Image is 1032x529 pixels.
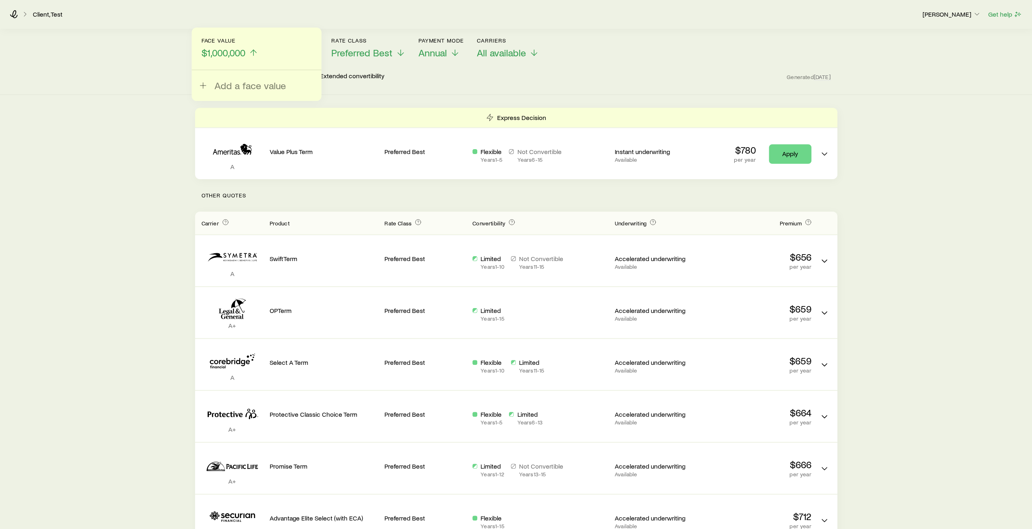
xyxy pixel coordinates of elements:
[481,315,504,322] p: Years 1 - 15
[615,514,696,522] p: Accelerated underwriting
[418,37,464,44] p: Payment Mode
[703,419,811,426] p: per year
[202,321,263,330] p: A+
[202,220,219,227] span: Carrier
[384,306,466,315] p: Preferred Best
[270,255,378,263] p: SwiftTerm
[32,11,63,18] a: Client, Test
[202,270,263,278] p: A
[703,471,811,478] p: per year
[481,358,504,366] p: Flexible
[384,410,466,418] p: Preferred Best
[615,410,696,418] p: Accelerated underwriting
[481,156,502,163] p: Years 1 - 5
[481,471,504,478] p: Years 1 - 12
[331,37,406,44] p: Rate Class
[615,471,696,478] p: Available
[519,358,545,366] p: Limited
[519,471,563,478] p: Years 13 - 15
[472,220,505,227] span: Convertibility
[703,511,811,522] p: $712
[481,148,502,156] p: Flexible
[814,73,831,81] span: [DATE]
[202,163,263,171] p: A
[270,220,290,227] span: Product
[703,407,811,418] p: $664
[703,367,811,374] p: per year
[734,144,755,156] p: $780
[481,367,504,374] p: Years 1 - 10
[481,462,504,470] p: Limited
[481,263,504,270] p: Years 1 - 10
[615,255,696,263] p: Accelerated underwriting
[703,315,811,322] p: per year
[202,425,263,433] p: A+
[517,156,561,163] p: Years 6 - 15
[615,419,696,426] p: Available
[481,306,504,315] p: Limited
[202,477,263,485] p: A+
[270,410,378,418] p: Protective Classic Choice Term
[519,263,563,270] p: Years 11 - 15
[615,358,696,366] p: Accelerated underwriting
[384,358,466,366] p: Preferred Best
[703,251,811,263] p: $656
[517,419,542,426] p: Years 6 - 13
[615,220,646,227] span: Underwriting
[703,303,811,315] p: $659
[270,148,378,156] p: Value Plus Term
[519,462,563,470] p: Not Convertible
[481,514,504,522] p: Flexible
[923,10,981,18] p: [PERSON_NAME]
[497,114,546,122] p: Express Decision
[270,358,378,366] p: Select A Term
[481,410,502,418] p: Flexible
[477,37,539,44] p: Carriers
[270,514,378,522] p: Advantage Elite Select (with ECA)
[615,156,696,163] p: Available
[703,355,811,366] p: $659
[195,108,837,179] div: Term quotes
[320,72,384,81] p: Extended convertibility
[270,306,378,315] p: OPTerm
[481,419,502,426] p: Years 1 - 5
[202,373,263,381] p: A
[477,37,539,59] button: CarriersAll available
[384,514,466,522] p: Preferred Best
[517,410,542,418] p: Limited
[270,462,378,470] p: Promise Term
[988,10,1022,19] button: Get help
[734,156,755,163] p: per year
[384,220,412,227] span: Rate Class
[384,255,466,263] p: Preferred Best
[615,367,696,374] p: Available
[615,315,696,322] p: Available
[779,220,801,227] span: Premium
[615,306,696,315] p: Accelerated underwriting
[787,73,830,81] span: Generated
[418,47,447,58] span: Annual
[477,47,526,58] span: All available
[703,263,811,270] p: per year
[517,148,561,156] p: Not Convertible
[331,47,393,58] span: Preferred Best
[615,263,696,270] p: Available
[615,462,696,470] p: Accelerated underwriting
[418,37,464,59] button: Payment ModeAnnual
[615,148,696,156] p: Instant underwriting
[769,144,811,164] a: Apply
[202,47,245,58] span: $1,000,000
[384,148,466,156] p: Preferred Best
[202,37,258,59] button: Face value$1,000,000
[922,10,981,19] button: [PERSON_NAME]
[481,255,504,263] p: Limited
[195,179,837,212] p: Other Quotes
[384,462,466,470] p: Preferred Best
[331,37,406,59] button: Rate ClassPreferred Best
[519,255,563,263] p: Not Convertible
[703,459,811,470] p: $666
[519,367,545,374] p: Years 11 - 15
[202,37,258,44] p: Face value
